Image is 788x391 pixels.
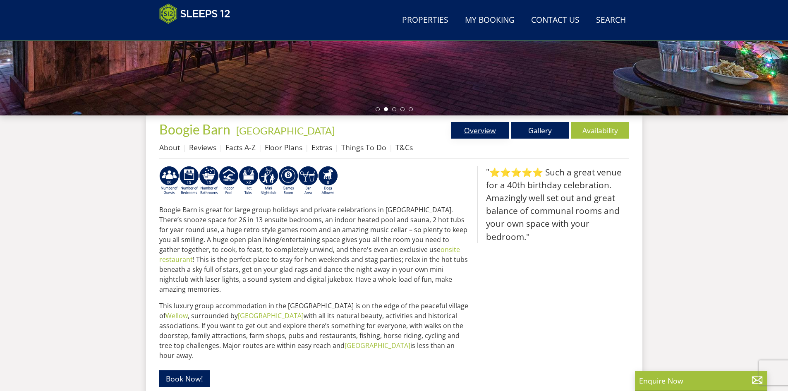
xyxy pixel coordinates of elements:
a: T&Cs [395,142,413,152]
blockquote: "⭐⭐⭐⭐⭐ Such a great venue for a 40th birthday celebration. Amazingly well set out and great balan... [477,166,629,243]
p: Boogie Barn is great for large group holidays and private celebrations in [GEOGRAPHIC_DATA]. Ther... [159,205,470,294]
span: Boogie Barn [159,121,230,137]
a: My Booking [462,11,518,30]
img: AD_4nXf0cVrKUD6Ivpf92jhNE1qwAzh-T96B1ZATnNG8CC6GhVDJi2v7o3XxnDGWlu9B8Y-aqG7XODC46qblOnKzs7AR7Jpd7... [159,166,179,196]
a: Overview [451,122,509,139]
a: Gallery [511,122,569,139]
a: [GEOGRAPHIC_DATA] [345,341,410,350]
img: t2ULPJ0AAAAASUVORK5CYII= [219,166,239,196]
a: Facts A-Z [225,142,256,152]
img: AD_4nXeUnLxUhQNc083Qf4a-s6eVLjX_ttZlBxbnREhztiZs1eT9moZ8e5Fzbx9LK6K9BfRdyv0AlCtKptkJvtknTFvAhI3RM... [298,166,318,196]
span: - [233,125,335,137]
a: Reviews [189,142,216,152]
a: Wellow [165,311,188,320]
img: Sleeps 12 [159,3,230,24]
a: Availability [571,122,629,139]
a: [GEOGRAPHIC_DATA] [236,125,335,137]
a: About [159,142,180,152]
a: Search [593,11,629,30]
img: AD_4nXdrZMsjcYNLGsKuA84hRzvIbesVCpXJ0qqnwZoX5ch9Zjv73tWe4fnFRs2gJ9dSiUubhZXckSJX_mqrZBmYExREIfryF... [278,166,298,196]
a: Boogie Barn [159,121,233,137]
img: AD_4nXch0wl_eAN-18swiGi7xjTEB8D9_R8KKTxEFOMmXvHtkjvXVqxka7AP3oNzBoQzy0mcE855aU69hMrC4kQj9MYQAknh_... [199,166,219,196]
img: AD_4nXcew-S3Hj2CtwYal5e0cReEkQr5T-_4d6gXrBODl5Yf4flAkI5jKYHJGEskT379upyLHmamznc4iiocxkvD6F5u1lePi... [179,166,199,196]
a: Floor Plans [265,142,302,152]
p: This luxury group accommodation in the [GEOGRAPHIC_DATA] is on the edge of the peaceful village o... [159,301,470,360]
iframe: Customer reviews powered by Trustpilot [155,29,242,36]
p: Enquire Now [639,375,763,386]
a: Extras [311,142,332,152]
a: Properties [399,11,452,30]
a: Things To Do [341,142,386,152]
img: AD_4nXeXKMGNQXYShWO88AAsfLf0dnpDz1AQtkzBSTvXfyhYyrIrgKRp-6xpNfQDSPzMNqtJsBafU8P4iXqd_x8fOwkBUpMyT... [239,166,259,196]
a: Contact Us [528,11,583,30]
a: onsite restaurant [159,245,460,264]
img: AD_4nXenrpR1u9Vf4n_0__QjbX1jZMIDbaN_FBJNKweTVwrwxiWkV4B7zAezDsESgfnxIg586gONyuI_JJw1u1PACtY5SRNqj... [318,166,338,196]
a: [GEOGRAPHIC_DATA] [238,311,304,320]
img: AD_4nXedjAfRDOI8674Tmc88ZGG0XTOMc0SCbAoUNsZxsDsl46sRR4hTv0ACdFBRviPaO18qA-X-rA6-XnPyJEsrxmWb6Mxmz... [259,166,278,196]
a: Book Now! [159,370,210,386]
